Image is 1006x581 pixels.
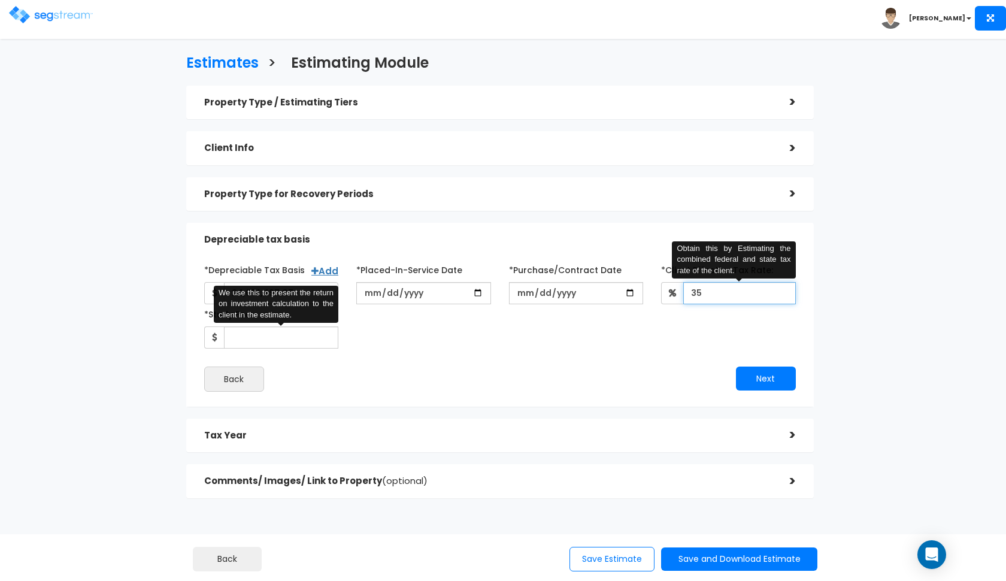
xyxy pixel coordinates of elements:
[204,304,250,320] label: *Study Fee
[772,472,796,491] div: >
[204,235,772,245] h5: Depreciable tax basis
[672,241,795,279] div: Obtain this by Estimating the combined federal and state tax rate of the client.
[880,8,901,29] img: avatar.png
[917,540,946,569] div: Open Intercom Messenger
[204,98,772,108] h5: Property Type / Estimating Tiers
[204,367,264,392] button: Back
[736,367,796,391] button: Next
[772,184,796,203] div: >
[909,14,965,23] b: [PERSON_NAME]
[772,139,796,158] div: >
[282,43,429,80] a: Estimating Module
[204,189,772,199] h5: Property Type for Recovery Periods
[204,431,772,441] h5: Tax Year
[661,260,773,276] label: *Client Effective Tax Rate:
[311,265,338,277] a: Add
[186,55,259,74] h3: Estimates
[268,55,276,74] h3: >
[356,260,462,276] label: *Placed-In-Service Date
[382,474,428,487] span: (optional)
[661,547,817,571] button: Save and Download Estimate
[772,93,796,111] div: >
[204,260,305,276] label: *Depreciable Tax Basis
[509,260,622,276] label: *Purchase/Contract Date
[214,286,338,323] div: We use this to present the return on investment calculation to the client in the estimate.
[772,426,796,444] div: >
[291,55,429,74] h3: Estimating Module
[569,547,654,571] button: Save Estimate
[204,476,772,486] h5: Comments/ Images/ Link to Property
[9,6,93,23] img: logo.png
[774,228,793,252] div: >
[204,143,772,153] h5: Client Info
[193,547,262,571] a: Back
[177,43,259,80] a: Estimates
